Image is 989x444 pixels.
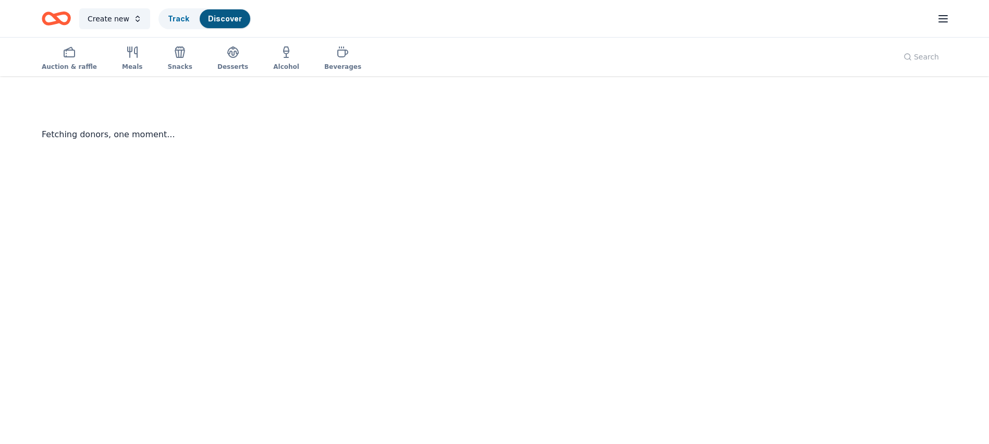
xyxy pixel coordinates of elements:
button: Create new [79,8,150,29]
button: TrackDiscover [158,8,251,29]
span: Create new [88,13,129,25]
div: Beverages [324,63,361,71]
button: Meals [122,42,142,76]
a: Discover [208,14,242,23]
button: Beverages [324,42,361,76]
a: Home [42,6,71,31]
div: Snacks [167,63,192,71]
div: Fetching donors, one moment... [42,128,947,141]
a: Track [168,14,189,23]
button: Desserts [217,42,248,76]
div: Meals [122,63,142,71]
button: Snacks [167,42,192,76]
div: Desserts [217,63,248,71]
button: Auction & raffle [42,42,97,76]
div: Alcohol [273,63,299,71]
div: Auction & raffle [42,63,97,71]
button: Alcohol [273,42,299,76]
